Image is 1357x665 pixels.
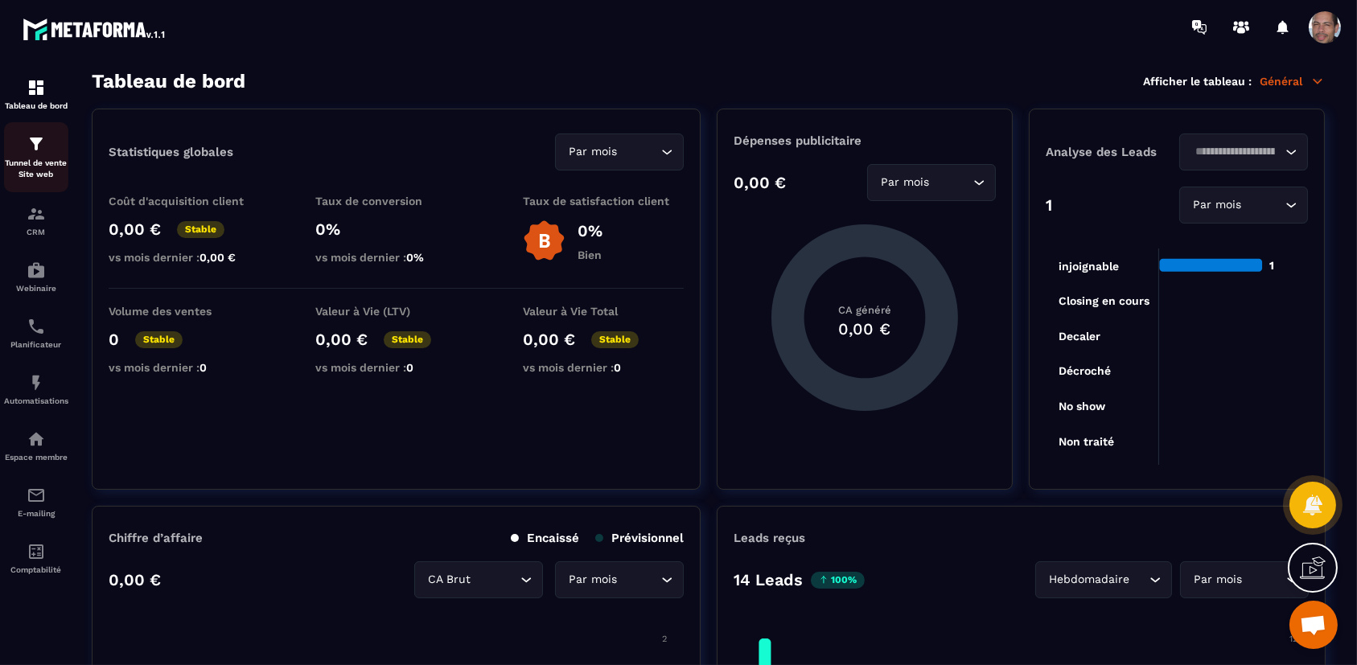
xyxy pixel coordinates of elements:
img: automations [27,261,46,280]
img: accountant [27,542,46,561]
img: automations [27,373,46,392]
p: Afficher le tableau : [1143,75,1252,88]
p: 0% [578,221,602,240]
a: automationsautomationsEspace membre [4,417,68,474]
p: vs mois dernier : [109,251,269,264]
p: Dépenses publicitaire [734,133,996,148]
div: Search for option [1179,187,1308,224]
a: emailemailE-mailing [4,474,68,530]
p: Stable [384,331,431,348]
input: Search for option [621,571,657,589]
p: vs mois dernier : [315,251,476,264]
img: email [27,486,46,505]
p: Encaissé [511,531,579,545]
tspan: Non traité [1059,435,1114,448]
p: Chiffre d’affaire [109,531,203,545]
p: Analyse des Leads [1046,145,1177,159]
p: Tunnel de vente Site web [4,158,68,180]
p: Stable [177,221,224,238]
img: logo [23,14,167,43]
span: 0 [199,361,207,374]
p: Taux de satisfaction client [523,195,684,207]
input: Search for option [475,571,516,589]
p: Webinaire [4,284,68,293]
p: Valeur à Vie Total [523,305,684,318]
p: 0% [315,220,476,239]
img: formation [27,78,46,97]
p: Stable [591,331,639,348]
span: 0 [614,361,621,374]
tspan: Closing en cours [1059,294,1149,308]
p: Stable [135,331,183,348]
p: Leads reçus [734,531,805,545]
p: 0,00 € [109,570,161,589]
p: Automatisations [4,396,68,405]
a: automationsautomationsAutomatisations [4,361,68,417]
tspan: Decaler [1059,330,1100,343]
tspan: injoignable [1059,260,1119,273]
span: Par mois [1190,571,1246,589]
h3: Tableau de bord [92,70,245,92]
p: Tableau de bord [4,101,68,110]
span: 0% [406,251,424,264]
div: Search for option [414,561,543,598]
p: 100% [811,572,865,589]
img: b-badge-o.b3b20ee6.svg [523,220,565,262]
p: Prévisionnel [595,531,684,545]
p: CRM [4,228,68,236]
p: Statistiques globales [109,145,233,159]
div: Ouvrir le chat [1289,601,1338,649]
p: Valeur à Vie (LTV) [315,305,476,318]
div: Search for option [1180,561,1309,598]
a: schedulerschedulerPlanificateur [4,305,68,361]
span: Par mois [878,174,933,191]
p: vs mois dernier : [109,361,269,374]
tspan: 12 [1289,634,1297,644]
p: vs mois dernier : [523,361,684,374]
p: 0,00 € [109,220,161,239]
div: Search for option [1035,561,1172,598]
p: Général [1260,74,1325,88]
a: formationformationCRM [4,192,68,248]
input: Search for option [933,174,969,191]
p: Bien [578,248,602,261]
p: Volume des ventes [109,305,269,318]
input: Search for option [1246,571,1282,589]
img: formation [27,204,46,224]
tspan: No show [1059,400,1106,413]
p: Comptabilité [4,565,68,574]
input: Search for option [1133,571,1145,589]
p: E-mailing [4,509,68,518]
p: 0,00 € [523,330,575,349]
p: vs mois dernier : [315,361,476,374]
a: formationformationTunnel de vente Site web [4,122,68,192]
div: Search for option [555,561,684,598]
img: formation [27,134,46,154]
span: Hebdomadaire [1046,571,1133,589]
p: Planificateur [4,340,68,349]
input: Search for option [1245,196,1281,214]
p: 0,00 € [734,173,786,192]
a: accountantaccountantComptabilité [4,530,68,586]
tspan: Décroché [1059,364,1111,377]
a: automationsautomationsWebinaire [4,248,68,305]
img: scheduler [27,317,46,336]
a: formationformationTableau de bord [4,66,68,122]
p: 14 Leads [734,570,803,589]
p: 0 [109,330,119,349]
span: 0,00 € [199,251,236,264]
tspan: 2 [662,634,667,644]
p: 1 [1046,195,1052,215]
input: Search for option [1190,143,1281,161]
p: Espace membre [4,453,68,462]
div: Search for option [867,164,996,201]
img: automations [27,429,46,449]
div: Search for option [1179,133,1308,170]
div: Search for option [555,133,684,170]
span: Par mois [565,143,621,161]
p: Coût d'acquisition client [109,195,269,207]
input: Search for option [621,143,657,161]
span: 0 [406,361,413,374]
p: Taux de conversion [315,195,476,207]
span: CA Brut [425,571,475,589]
